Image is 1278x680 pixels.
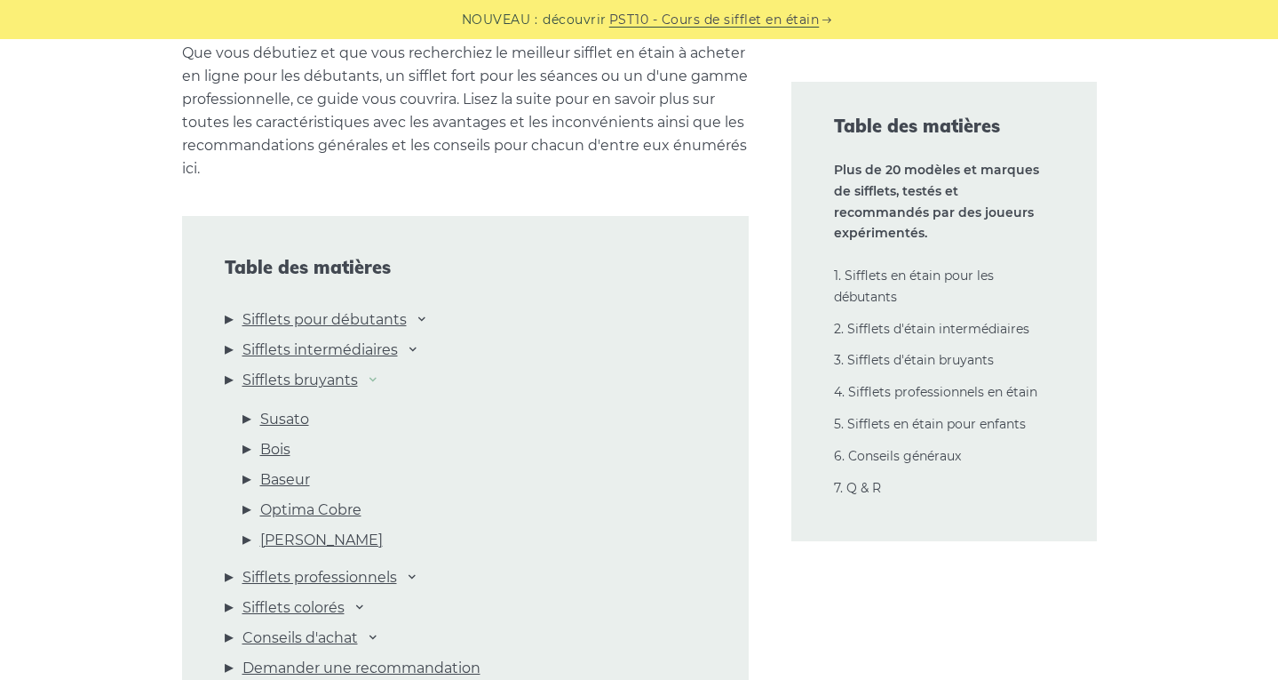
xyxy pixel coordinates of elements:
[834,448,961,464] a: 6. Conseils généraux
[242,627,358,650] a: Conseils d'achat
[260,468,310,492] a: Baseur
[834,480,881,496] a: 7. Q & R
[834,114,1054,139] span: Table des matières
[242,369,358,392] a: Sifflets bruyants
[543,10,607,30] span: découvrir
[242,308,407,332] a: Sifflets pour débutants
[260,438,290,461] a: Bois
[834,352,994,368] a: 3. Sifflets d'étain bruyants
[462,10,538,30] span: NOUVEAU :
[260,499,361,522] a: Optima Cobre
[834,384,1037,400] a: 4. Sifflets professionnels en étain
[242,566,397,589] a: Sifflets professionnels
[834,416,1026,432] a: 5. Sifflets en étain pour enfants
[242,596,345,620] a: Sifflets colorés
[260,529,383,552] a: [PERSON_NAME]
[834,321,1029,337] a: 2. Sifflets d'étain intermédiaires
[609,10,820,30] a: PST10 - Cours de sifflet en étain
[225,257,706,278] span: Table des matières
[242,657,480,680] a: Demander une recommandation
[182,42,749,180] p: Que vous débutiez et que vous recherchiez le meilleur sifflet en étain à acheter en ligne pour le...
[260,408,309,431] a: Susato
[834,268,994,305] a: 1. Sifflets en étain pour les débutants
[242,339,398,362] a: Sifflets intermédiaires
[834,162,1039,241] strong: Plus de 20 modèles et marques de sifflets, testés et recommandés par des joueurs expérimentés.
